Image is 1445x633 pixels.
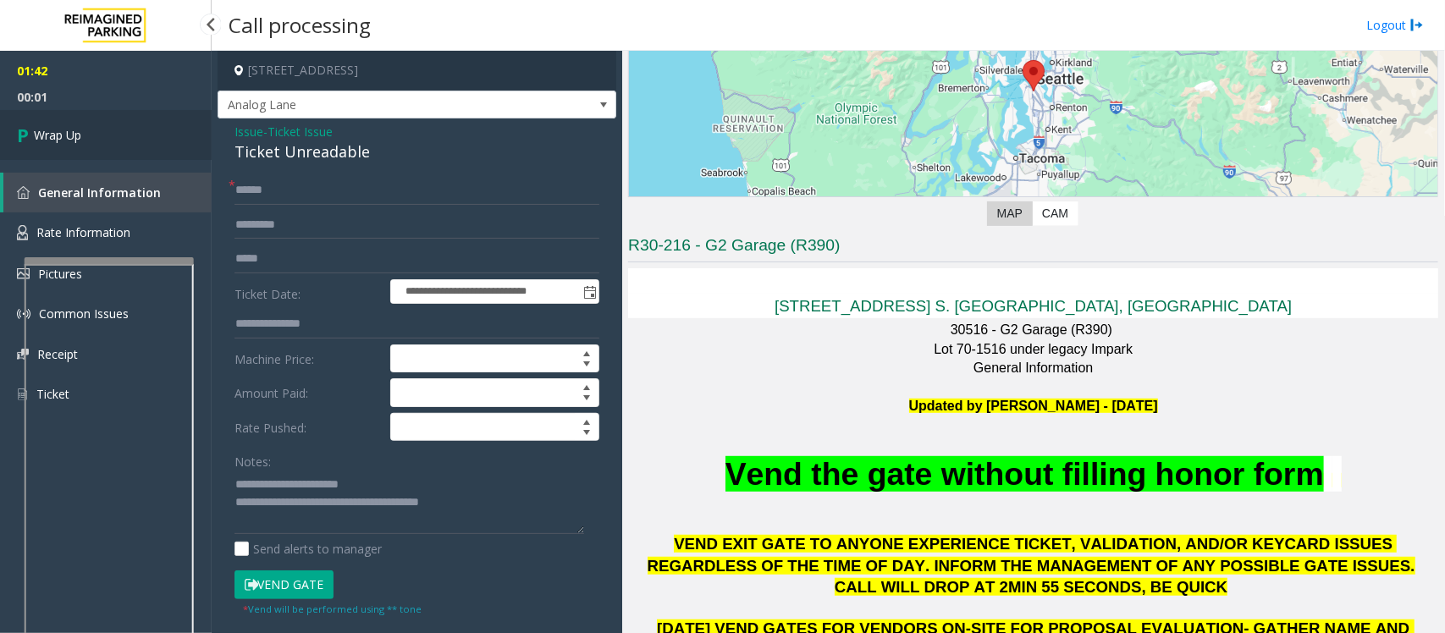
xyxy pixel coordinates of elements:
label: Ticket Date: [230,279,386,305]
img: 'icon' [17,225,28,240]
span: 30516 - G2 Garage (R390) [951,322,1112,337]
img: logout [1410,16,1424,34]
font: Updated by [PERSON_NAME] - [DATE] [909,399,1158,413]
h3: R30-216 - G2 Garage (R390) [628,234,1438,262]
a: Logout [1366,16,1424,34]
span: Decrease value [575,359,598,372]
div: Ticket Unreadable [234,140,599,163]
small: Vend will be performed using ** tone [243,603,422,615]
div: 5601 6th Avenue South, Seattle, WA [1023,60,1045,91]
label: Notes: [234,447,271,471]
label: CAM [1032,201,1078,226]
span: Analog Lane [218,91,536,118]
img: 'icon' [17,186,30,199]
span: Wrap Up [34,126,81,144]
img: 'icon' [17,268,30,279]
label: Map [987,201,1033,226]
img: 'icon' [17,387,28,402]
span: Ticket Issue [267,123,333,140]
span: Increase value [575,414,598,427]
span: Decrease value [575,427,598,441]
span: General Information [38,184,161,201]
img: 'icon' [17,307,30,321]
span: Lot 70-1516 under legacy Impark [934,342,1133,356]
span: Toggle popup [580,280,598,304]
label: Amount Paid: [230,378,386,407]
label: Rate Pushed: [230,413,386,442]
span: Increase value [575,345,598,359]
span: VEND EXIT GATE TO ANYONE EXPERIENCE TICKET, VALIDATION, AND/OR KEYCARD ISSUES REGARDLESS OF THE T... [648,535,1415,575]
span: Rate Information [36,224,130,240]
a: [STREET_ADDRESS] S. [GEOGRAPHIC_DATA], [GEOGRAPHIC_DATA] [775,297,1292,315]
button: Vend Gate [234,570,334,599]
label: Machine Price: [230,344,386,373]
h3: Call processing [220,4,379,46]
label: Send alerts to manager [234,540,382,558]
a: General Information [3,173,212,212]
h4: [STREET_ADDRESS] [218,51,616,91]
span: CALL WILL DROP AT 2MIN 55 SECONDS, BE QUICK [835,578,1227,596]
span: Increase value [575,379,598,393]
span: - [263,124,333,140]
span: Vend the gate without filling honor form [725,456,1324,492]
img: 'icon' [17,349,29,360]
span: General Information [973,361,1093,375]
span: Issue [234,123,263,140]
span: Decrease value [575,393,598,406]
